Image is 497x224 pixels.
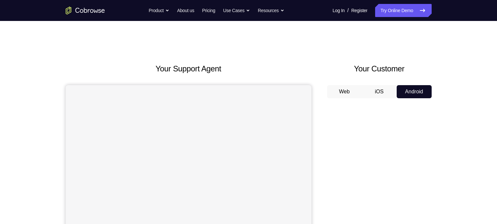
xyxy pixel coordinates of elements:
[66,63,311,75] h2: Your Support Agent
[362,85,397,98] button: iOS
[333,4,345,17] a: Log In
[177,4,194,17] a: About us
[66,7,105,14] a: Go to the home page
[223,4,250,17] button: Use Cases
[327,63,432,75] h2: Your Customer
[258,4,284,17] button: Resources
[327,85,362,98] button: Web
[351,4,367,17] a: Register
[375,4,431,17] a: Try Online Demo
[397,85,432,98] button: Android
[149,4,169,17] button: Product
[347,7,349,14] span: /
[202,4,215,17] a: Pricing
